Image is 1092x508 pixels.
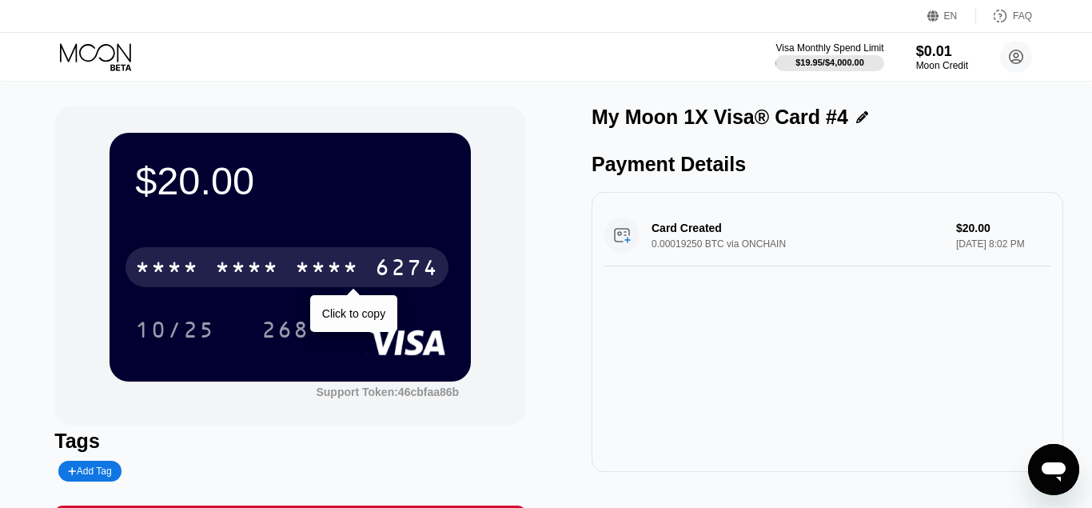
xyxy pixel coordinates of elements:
div: My Moon 1X Visa® Card #4 [592,106,848,129]
div: Visa Monthly Spend Limit$19.95/$4,000.00 [775,42,883,71]
iframe: Button to launch messaging window [1028,444,1079,495]
div: Payment Details [592,153,1063,176]
div: 10/25 [135,319,215,345]
div: 10/25 [123,310,227,350]
div: $20.00 [135,158,445,203]
div: Support Token: 46cbfaa86b [316,386,459,398]
div: Visa Monthly Spend Limit [775,42,883,54]
div: FAQ [976,8,1032,24]
div: EN [927,8,976,24]
div: FAQ [1013,10,1032,22]
div: 6274 [375,257,439,282]
div: Add Tag [68,466,111,477]
div: Click to copy [322,307,385,320]
div: $0.01Moon Credit [916,43,968,71]
div: $0.01 [916,43,968,60]
div: Moon Credit [916,60,968,71]
div: Support Token:46cbfaa86b [316,386,459,398]
div: 268 [249,310,321,350]
div: Tags [54,430,526,453]
div: Add Tag [58,461,121,482]
div: $19.95 / $4,000.00 [795,58,864,67]
div: 268 [261,319,309,345]
div: EN [944,10,958,22]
